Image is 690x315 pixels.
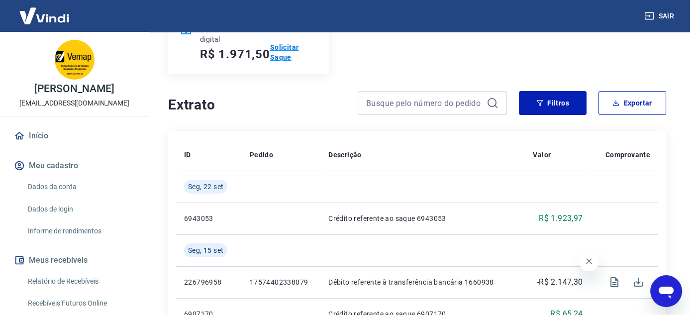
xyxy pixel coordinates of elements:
[12,155,137,177] button: Meu cadastro
[168,95,346,115] h4: Extrato
[598,91,666,115] button: Exportar
[12,125,137,147] a: Início
[579,251,599,271] iframe: Fechar mensagem
[200,24,260,44] p: Saldo conta digital
[34,84,114,94] p: [PERSON_NAME]
[184,150,191,160] p: ID
[6,7,84,15] span: Olá! Precisa de ajuda?
[188,245,223,255] span: Seg, 15 set
[328,213,517,223] p: Crédito referente ao saque 6943053
[12,0,77,31] img: Vindi
[24,199,137,219] a: Dados de login
[605,150,650,160] p: Comprovante
[328,150,362,160] p: Descrição
[626,270,650,294] span: Download
[12,249,137,271] button: Meus recebíveis
[328,277,517,287] p: Débito referente à transferência bancária 1660938
[533,150,551,160] p: Valor
[184,277,234,287] p: 226796958
[188,182,223,192] span: Seg, 22 set
[24,177,137,197] a: Dados da conta
[270,42,317,62] a: Solicitar Saque
[200,46,270,62] h5: R$ 1.971,50
[250,277,312,287] p: 17574402338079
[366,96,483,110] input: Busque pelo número do pedido
[184,213,234,223] p: 6943053
[650,275,682,307] iframe: Botão para abrir a janela de mensagens
[250,150,273,160] p: Pedido
[602,270,626,294] span: Visualizar
[642,7,678,25] button: Sair
[24,293,137,314] a: Recebíveis Futuros Online
[539,212,583,224] p: R$ 1.923,97
[24,271,137,292] a: Relatório de Recebíveis
[55,40,95,80] img: da059244-fbc9-42a8-b14b-52b2a57795b2.jpeg
[24,221,137,241] a: Informe de rendimentos
[519,91,587,115] button: Filtros
[537,276,583,288] p: -R$ 2.147,30
[19,98,129,108] p: [EMAIL_ADDRESS][DOMAIN_NAME]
